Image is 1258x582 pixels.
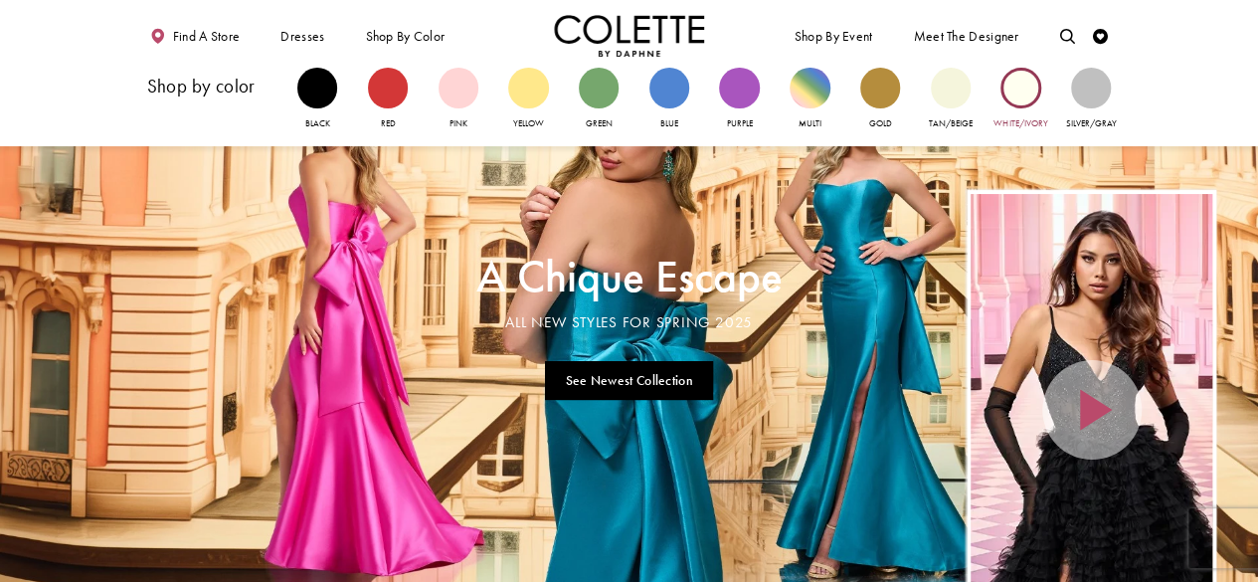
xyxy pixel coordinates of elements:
[868,117,891,129] span: Gold
[1000,68,1040,131] a: White/Ivory
[799,117,821,129] span: Multi
[791,15,876,57] span: Shop By Event
[368,68,408,131] a: Red
[147,77,282,97] h3: Shop by color
[545,361,713,400] a: See Newest Collection A Chique Escape All New Styles For Spring 2025
[365,29,445,44] span: Shop by color
[929,117,973,129] span: Tan/Beige
[993,117,1048,129] span: White/Ivory
[513,117,544,129] span: Yellow
[1065,117,1117,129] span: Silver/Gray
[860,68,900,131] a: Gold
[790,68,829,131] a: Multi
[586,117,613,129] span: Green
[554,15,705,57] a: Visit Home Page
[276,15,328,57] span: Dresses
[579,68,619,131] a: Green
[147,15,244,57] a: Find a store
[280,29,324,44] span: Dresses
[297,68,337,131] a: Black
[362,15,449,57] span: Shop by color
[719,68,759,131] a: Purple
[1089,15,1112,57] a: Check Wishlist
[913,29,1018,44] span: Meet the designer
[931,68,971,131] a: Tan/Beige
[649,68,689,131] a: Blue
[795,29,873,44] span: Shop By Event
[1056,15,1079,57] a: Toggle search
[1071,68,1111,131] a: Silver/Gray
[471,355,787,407] ul: Slider Links
[910,15,1023,57] a: Meet the designer
[726,117,752,129] span: Purple
[554,15,705,57] img: Colette by Daphne
[508,68,548,131] a: Yellow
[439,68,478,131] a: Pink
[380,117,395,129] span: Red
[449,117,467,129] span: Pink
[173,29,241,44] span: Find a store
[305,117,330,129] span: Black
[660,117,678,129] span: Blue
